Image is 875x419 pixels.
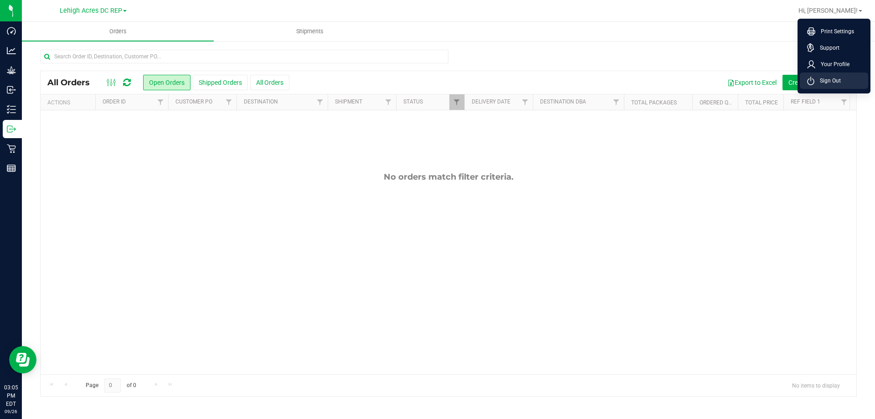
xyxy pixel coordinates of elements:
inline-svg: Inbound [7,85,16,94]
span: Your Profile [815,60,849,69]
a: Ordered qty [700,99,735,106]
inline-svg: Retail [7,144,16,153]
span: Lehigh Acres DC REP [60,7,122,15]
inline-svg: Reports [7,164,16,173]
a: Filter [313,94,328,110]
a: Ref Field 1 [791,98,820,105]
button: Shipped Orders [193,75,248,90]
div: No orders match filter criteria. [41,172,856,182]
a: Total Price [745,99,778,106]
a: Filter [449,94,464,110]
li: Sign Out [800,72,868,89]
a: Support [807,43,865,52]
span: Shipments [284,27,336,36]
a: Filter [837,94,852,110]
inline-svg: Grow [7,66,16,75]
button: Create new order [782,75,843,90]
p: 03:05 PM EDT [4,383,18,408]
a: Filter [221,94,237,110]
span: No items to display [785,378,847,392]
a: Filter [518,94,533,110]
iframe: Resource center [9,346,36,373]
a: Customer PO [175,98,212,105]
span: Print Settings [815,27,854,36]
a: Total Packages [631,99,677,106]
span: All Orders [47,78,99,88]
a: Delivery Date [472,98,510,105]
button: All Orders [250,75,289,90]
a: Filter [609,94,624,110]
span: Orders [97,27,139,36]
inline-svg: Dashboard [7,26,16,36]
a: Shipment [335,98,362,105]
a: Destination DBA [540,98,586,105]
span: Page of 0 [78,378,144,393]
a: Destination [244,98,278,105]
span: Sign Out [814,76,841,85]
div: Actions [47,99,92,106]
span: Hi, [PERSON_NAME]! [798,7,858,14]
a: Filter [153,94,168,110]
button: Export to Excel [721,75,782,90]
button: Open Orders [143,75,190,90]
a: Status [403,98,423,105]
p: 09/26 [4,408,18,415]
a: Orders [22,22,214,41]
a: Order ID [103,98,126,105]
inline-svg: Analytics [7,46,16,55]
inline-svg: Inventory [7,105,16,114]
inline-svg: Outbound [7,124,16,134]
span: Create new order [788,79,837,86]
a: Shipments [214,22,406,41]
span: Support [814,43,839,52]
a: Filter [381,94,396,110]
input: Search Order ID, Destination, Customer PO... [40,50,448,63]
